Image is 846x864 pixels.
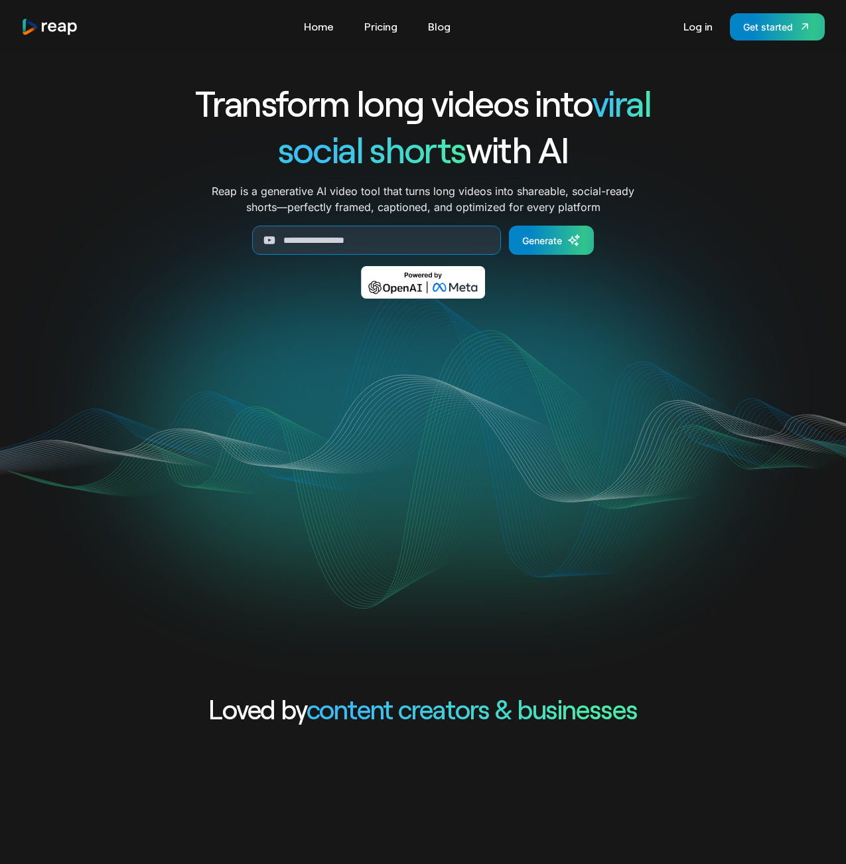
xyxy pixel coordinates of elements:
[361,266,485,299] img: Powered by OpenAI & Meta
[743,20,793,34] div: Get started
[21,18,78,36] a: home
[21,18,78,36] img: reap logo
[592,81,651,124] span: viral
[421,16,457,37] a: Blog
[509,226,594,255] a: Generate
[307,693,638,725] span: content creators & businesses
[147,126,699,173] h1: with AI
[358,16,404,37] a: Pricing
[730,13,825,40] a: Get started
[212,183,634,215] p: Reap is a generative AI video tool that turns long videos into shareable, social-ready shorts—per...
[156,318,690,585] video: Your browser does not support the video tag.
[677,16,719,37] a: Log in
[147,226,699,255] form: Generate Form
[522,234,562,248] div: Generate
[297,16,340,37] a: Home
[278,127,466,171] span: social shorts
[147,80,699,126] h1: Transform long videos into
